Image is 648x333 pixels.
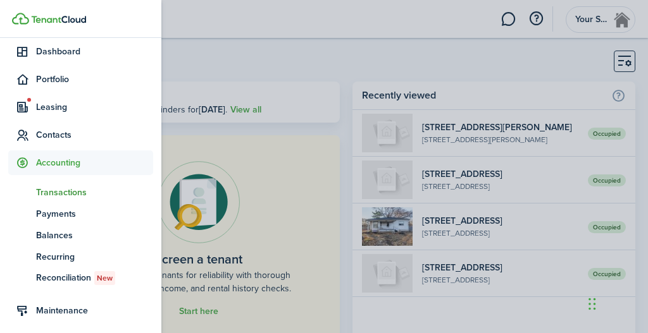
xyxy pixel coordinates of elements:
[8,224,153,246] a: Balances
[97,272,113,284] span: New
[8,39,153,64] a: Dashboard
[31,16,86,23] img: TenantCloud
[36,100,153,114] span: Leasing
[36,304,153,317] span: Maintenance
[585,272,648,333] iframe: Chat Widget
[36,45,153,58] span: Dashboard
[589,285,596,323] div: Drag
[36,271,153,285] span: Reconciliation
[36,229,153,242] span: Balances
[36,156,153,169] span: Accounting
[8,246,153,267] a: Recurring
[12,13,29,25] img: TenantCloud
[36,207,153,221] span: Payments
[36,73,153,86] span: Portfolio
[36,128,153,142] span: Contacts
[8,181,153,203] a: Transactions
[8,267,153,289] a: ReconciliationNew
[36,250,153,263] span: Recurring
[8,203,153,224] a: Payments
[36,186,153,199] span: Transactions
